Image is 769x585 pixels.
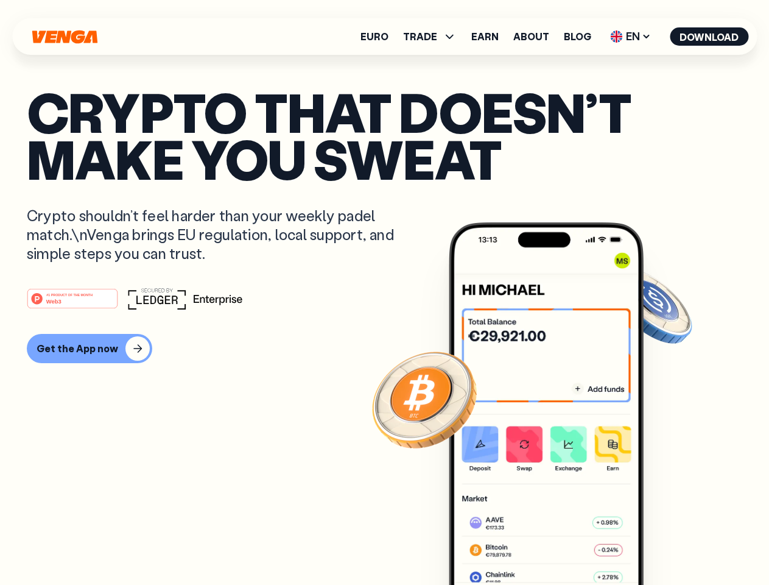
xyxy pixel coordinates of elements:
a: Euro [360,32,388,41]
tspan: #1 PRODUCT OF THE MONTH [46,292,93,296]
a: About [513,32,549,41]
svg: Home [30,30,99,44]
a: #1 PRODUCT OF THE MONTHWeb3 [27,296,118,311]
span: EN [606,27,655,46]
a: Get the App now [27,334,742,363]
p: Crypto shouldn’t feel harder than your weekly padel match.\nVenga brings EU regulation, local sup... [27,206,412,263]
div: Get the App now [37,342,118,355]
span: TRADE [403,32,437,41]
img: Bitcoin [370,344,479,454]
img: USDC coin [607,262,695,350]
img: flag-uk [610,30,622,43]
tspan: Web3 [46,297,61,304]
button: Download [670,27,748,46]
a: Earn [471,32,499,41]
a: Blog [564,32,591,41]
p: Crypto that doesn’t make you sweat [27,88,742,182]
span: TRADE [403,29,457,44]
button: Get the App now [27,334,152,363]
